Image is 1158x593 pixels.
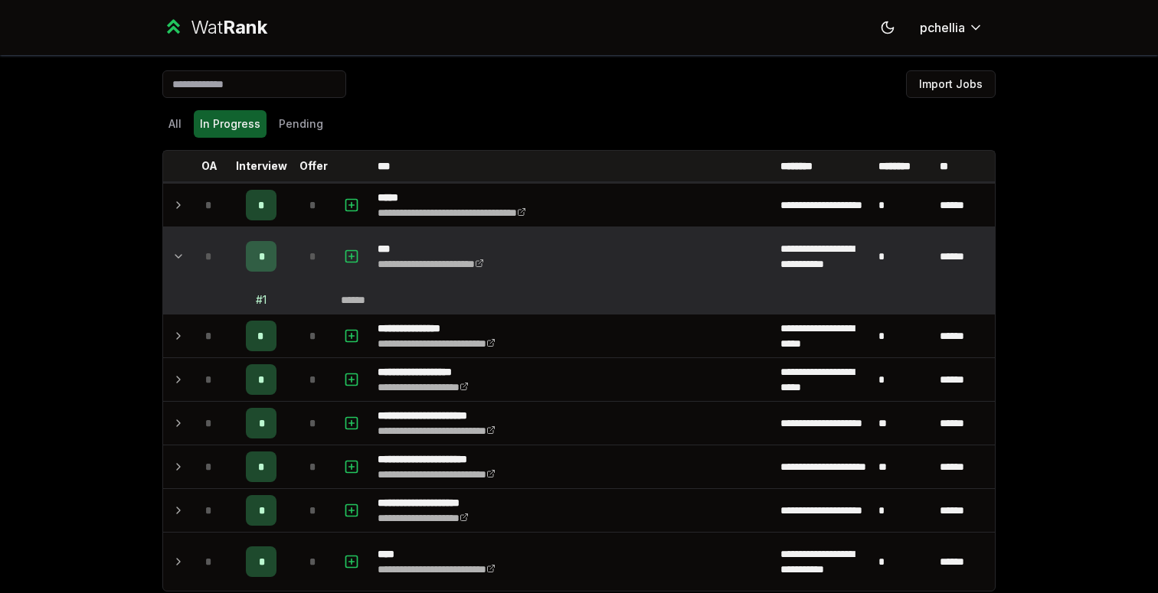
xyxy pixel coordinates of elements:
span: pchellia [920,18,965,37]
button: Import Jobs [906,70,996,98]
p: Interview [236,158,287,174]
a: WatRank [162,15,267,40]
button: pchellia [908,14,996,41]
button: Pending [273,110,329,138]
button: All [162,110,188,138]
p: Offer [299,158,328,174]
span: Rank [223,16,267,38]
button: In Progress [194,110,267,138]
p: OA [201,158,218,174]
div: # 1 [256,292,267,308]
div: Wat [191,15,267,40]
